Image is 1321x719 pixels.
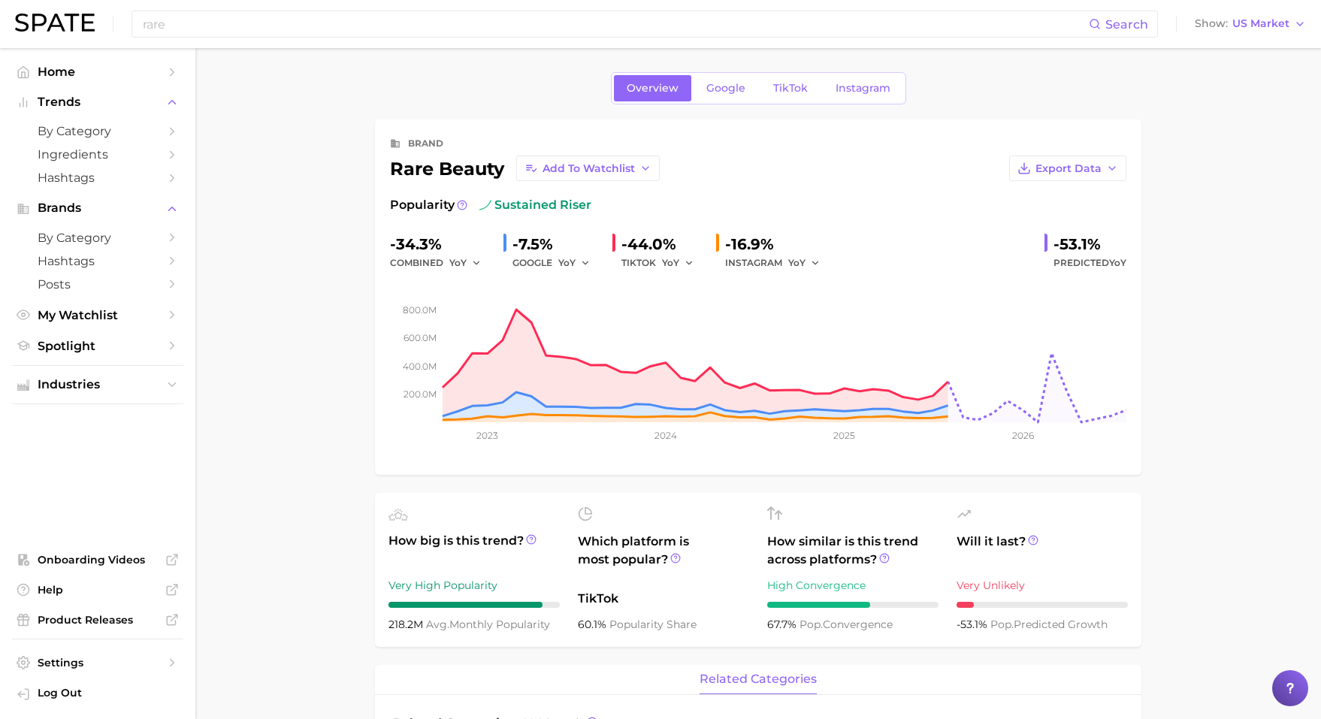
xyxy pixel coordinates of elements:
abbr: popularity index [800,618,823,631]
span: predicted growth [990,618,1108,631]
span: Ingredients [38,147,158,162]
a: My Watchlist [12,304,183,327]
img: sustained riser [479,199,491,211]
span: Product Releases [38,613,158,627]
button: Export Data [1009,156,1126,181]
span: monthly popularity [426,618,550,631]
span: 218.2m [388,618,426,631]
button: ShowUS Market [1191,14,1310,34]
span: Help [38,583,158,597]
span: YoY [449,256,467,269]
span: Overview [627,82,679,95]
a: Product Releases [12,609,183,631]
div: -7.5% [512,232,600,256]
span: Industries [38,378,158,391]
abbr: popularity index [990,618,1014,631]
span: YoY [558,256,576,269]
a: Settings [12,651,183,674]
button: YoY [788,254,821,272]
div: combined [390,254,491,272]
span: Export Data [1035,162,1102,175]
tspan: 2024 [654,430,677,441]
div: 1 / 10 [957,602,1128,608]
a: Ingredients [12,143,183,166]
a: TikTok [760,75,821,101]
a: Overview [614,75,691,101]
span: by Category [38,231,158,245]
span: Will it last? [957,533,1128,569]
a: by Category [12,226,183,249]
span: Trends [38,95,158,109]
span: 67.7% [767,618,800,631]
button: Brands [12,197,183,219]
span: Posts [38,277,158,292]
input: Search here for a brand, industry, or ingredient [141,11,1089,37]
span: Log Out [38,686,171,699]
tspan: 2023 [476,430,498,441]
button: YoY [558,254,591,272]
button: Industries [12,373,183,396]
div: High Convergence [767,576,939,594]
div: GOOGLE [512,254,600,272]
span: Instagram [836,82,890,95]
span: Which platform is most popular? [578,533,749,582]
div: INSTAGRAM [725,254,830,272]
span: How big is this trend? [388,532,560,569]
span: US Market [1232,20,1289,28]
button: YoY [449,254,482,272]
a: Log out. Currently logged in with e-mail addison@spate.nyc. [12,681,183,707]
span: popularity share [609,618,697,631]
span: TikTok [773,82,808,95]
div: Very High Popularity [388,576,560,594]
div: 9 / 10 [388,602,560,608]
div: brand [408,134,443,153]
span: Popularity [390,196,455,214]
span: YoY [662,256,679,269]
div: -16.9% [725,232,830,256]
span: related categories [700,672,817,686]
span: Show [1195,20,1228,28]
span: Settings [38,656,158,669]
div: 6 / 10 [767,602,939,608]
a: Help [12,579,183,601]
span: 60.1% [578,618,609,631]
tspan: 2026 [1012,430,1034,441]
a: Spotlight [12,334,183,358]
img: SPATE [15,14,95,32]
span: Spotlight [38,339,158,353]
span: Predicted [1053,254,1126,272]
a: Instagram [823,75,903,101]
abbr: average [426,618,449,631]
span: YoY [788,256,806,269]
span: Brands [38,201,158,215]
span: TikTok [578,590,749,608]
a: Onboarding Videos [12,548,183,571]
span: Home [38,65,158,79]
button: YoY [662,254,694,272]
span: Google [706,82,745,95]
a: Home [12,60,183,83]
div: -53.1% [1053,232,1126,256]
div: Very Unlikely [957,576,1128,594]
span: Hashtags [38,171,158,185]
button: Trends [12,91,183,113]
div: -44.0% [621,232,704,256]
div: rare beauty [390,156,660,181]
a: by Category [12,119,183,143]
tspan: 2025 [833,430,855,441]
a: Hashtags [12,166,183,189]
span: My Watchlist [38,308,158,322]
div: TIKTOK [621,254,704,272]
span: Add to Watchlist [543,162,635,175]
span: YoY [1109,257,1126,268]
span: Search [1105,17,1148,32]
button: Add to Watchlist [516,156,660,181]
span: Onboarding Videos [38,553,158,566]
span: -53.1% [957,618,990,631]
span: Hashtags [38,254,158,268]
a: Posts [12,273,183,296]
span: How similar is this trend across platforms? [767,533,939,569]
a: Google [694,75,758,101]
span: convergence [800,618,893,631]
span: by Category [38,124,158,138]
